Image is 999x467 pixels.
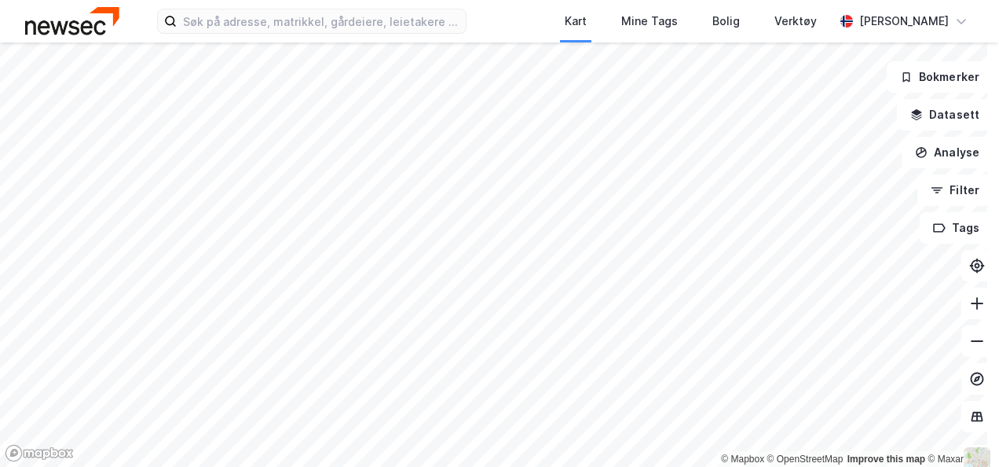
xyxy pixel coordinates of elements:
button: Bokmerker [887,61,993,93]
a: OpenStreetMap [767,454,843,465]
a: Mapbox [721,454,764,465]
div: Kart [565,12,587,31]
button: Analyse [902,137,993,168]
a: Improve this map [847,454,925,465]
div: [PERSON_NAME] [859,12,949,31]
button: Tags [920,212,993,244]
img: newsec-logo.f6e21ccffca1b3a03d2d.png [25,7,119,35]
button: Datasett [897,99,993,131]
iframe: Chat Widget [920,392,999,467]
div: Verktøy [774,12,817,31]
button: Filter [917,175,993,206]
a: Mapbox homepage [5,444,74,462]
div: Mine Tags [621,12,678,31]
div: Bolig [712,12,740,31]
input: Søk på adresse, matrikkel, gårdeiere, leietakere eller personer [177,9,466,33]
div: Kontrollprogram for chat [920,392,999,467]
